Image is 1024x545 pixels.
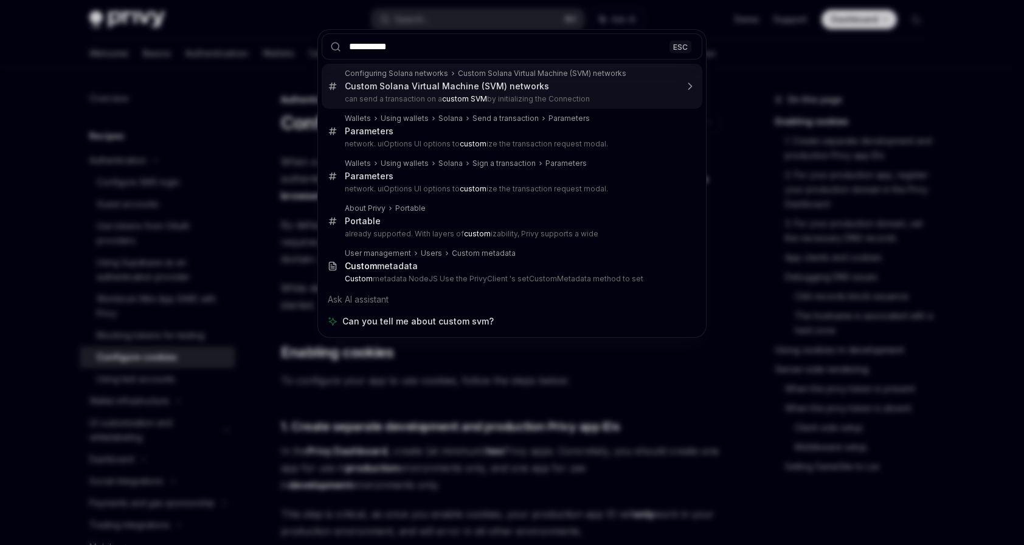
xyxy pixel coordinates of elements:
div: Send a transaction [472,114,539,123]
p: metadata NodeJS Use the PrivyClient 's setCustomMetadata method to set [345,274,677,284]
p: network. uiOptions UI options to ize the transaction request modal. [345,184,677,194]
div: ESC [669,40,691,53]
div: User management [345,249,411,258]
p: network. uiOptions UI options to ize the transaction request modal. [345,139,677,149]
div: Solana [438,114,463,123]
b: custom SVM [442,94,487,103]
div: Parameters [345,171,393,182]
div: Wallets [345,114,371,123]
div: Configuring Solana networks [345,69,448,78]
div: Ask AI assistant [322,289,702,310]
div: Using wallets [381,114,429,123]
div: Parameters [545,159,587,168]
p: already supported. With layers of izability, Privy supports a wide [345,229,677,239]
div: Portable [395,204,426,213]
div: Custom Solana Virtual Machine (SVM) networks [345,81,549,92]
b: custom [464,229,491,238]
div: Using wallets [381,159,429,168]
div: Custom metadata [452,249,516,258]
p: can send a transaction on a by initializing the Connection [345,94,677,104]
b: custom [460,184,486,193]
div: metadata [345,261,418,272]
div: Portable [345,216,381,227]
div: About Privy [345,204,386,213]
div: Custom Solana Virtual Machine (SVM) networks [458,69,626,78]
div: Users [421,249,442,258]
div: Solana [438,159,463,168]
b: Custom [345,274,373,283]
b: custom [460,139,486,148]
div: Sign a transaction [472,159,536,168]
div: Parameters [345,126,393,137]
b: Custom [345,261,377,271]
div: Parameters [548,114,590,123]
div: Wallets [345,159,371,168]
span: Can you tell me about custom svm? [342,315,494,327]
